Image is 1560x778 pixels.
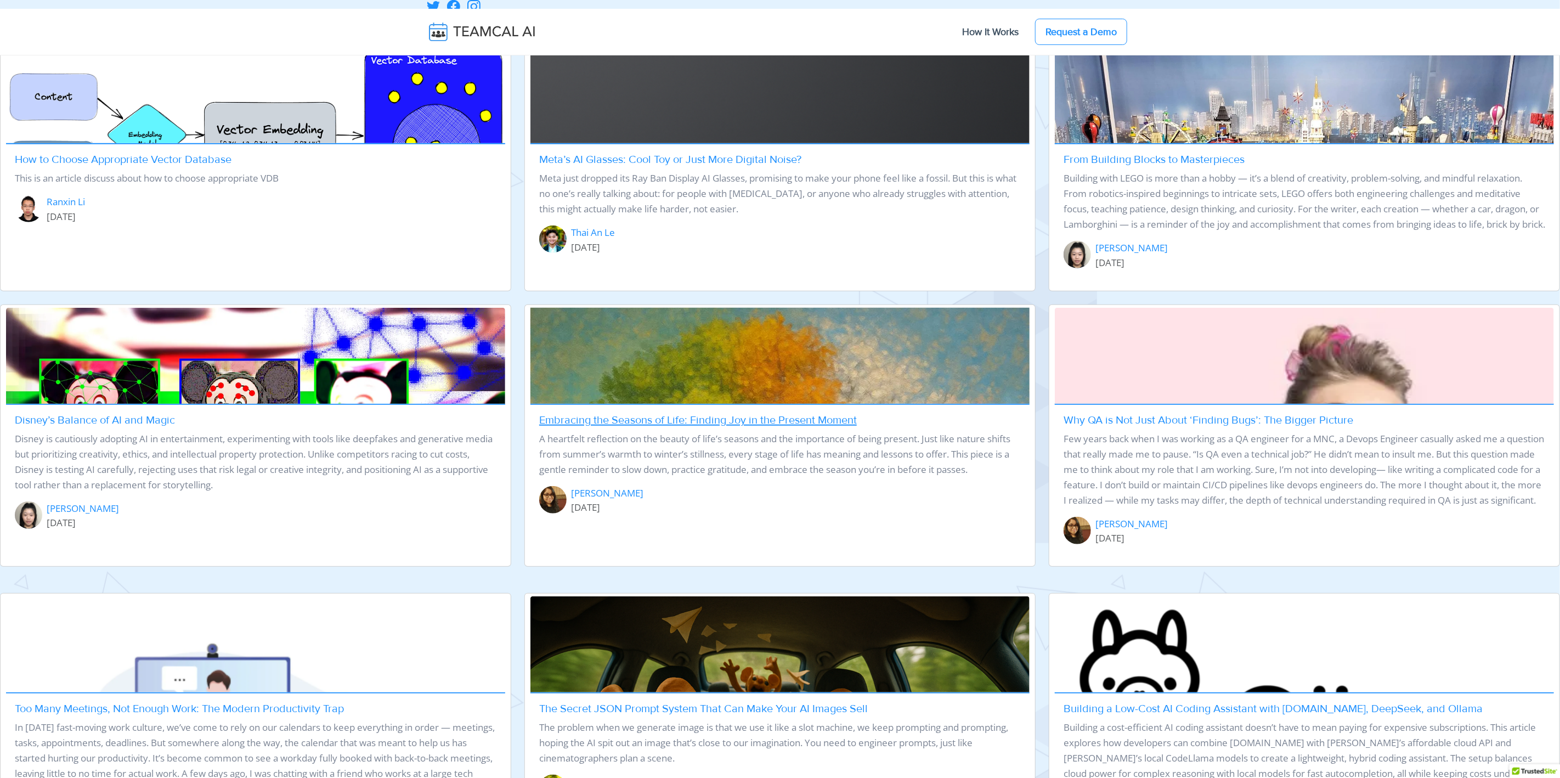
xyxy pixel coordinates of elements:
p: [DATE] [571,500,643,515]
img: image of Ranxin Li [15,195,42,222]
img: image of Why QA is Not Just About ‘Finding Bugs’: The Bigger Picture [1055,308,1554,685]
img: image of Building a Low-Cost AI Coding Assistant with Continue.dev, DeepSeek, and Ollama [1055,596,1554,769]
a: Embracing the Seasons of Life: Finding Joy in the Present Moment [539,414,857,427]
p: [DATE] [1095,255,1168,270]
p: [DATE] [571,240,615,255]
a: image of From Building Blocks to Masterpieces [1055,47,1554,143]
a: Why QA is Not Just About ‘Finding Bugs’: The Bigger Picture [1064,414,1353,427]
a: How to Choose Appropriate Vector Database [15,153,231,166]
a: image of Disney’s Balance of AI and Magic [6,308,505,404]
a: Building a Low-Cost AI Coding Assistant with [DOMAIN_NAME], DeepSeek, and Ollama [1064,702,1483,715]
a: image of The Secret JSON Prompt System That Can Make Your AI Images Sell [530,596,1030,692]
img: image of Emily Mao [1064,241,1091,268]
p: Building with LEGO is more than a hobby — it’s a blend of creativity, problem-solving, and mindfu... [1064,171,1545,232]
a: [PERSON_NAME] [1095,241,1168,255]
a: The Secret JSON Prompt System That Can Make Your AI Images Sell [539,702,868,715]
img: image of Disney’s Balance of AI and Magic [6,308,505,557]
a: image of How to Choose Appropriate Vector Database [6,47,505,143]
p: Meta just dropped its Ray Ban Display AI Glasses, promising to make your phone feel like a fossil... [539,171,1021,217]
p: [DATE] [47,515,119,531]
img: image of Vidya Pamidi [539,486,567,514]
a: [PERSON_NAME] [571,486,643,500]
a: Request a Demo [1035,19,1127,45]
a: image of Meta’s AI Glasses: Cool Toy or Just More Digital Noise? [530,47,1030,143]
p: A heartfelt reflection on the beauty of life’s seasons and the importance of being present. Just ... [539,431,1021,477]
img: image of Thai An Le [539,225,567,253]
a: image of Building a Low-Cost AI Coding Assistant with Continue.dev, DeepSeek, and Ollama [1055,596,1554,692]
a: How It Works [951,20,1030,43]
a: image of Too Many Meetings, Not Enough Work: The Modern Productivity Trap [6,596,505,692]
a: Too Many Meetings, Not Enough Work: The Modern Productivity Trap [15,702,344,715]
p: This is an article discuss about how to choose appropriate VDB [15,171,496,186]
a: image of Embracing the Seasons of Life: Finding Joy in the Present Moment [530,308,1030,404]
p: The problem when we generate image is that we use it like a slot machine, we keep prompting and p... [539,720,1021,766]
p: [DATE] [1095,531,1168,546]
a: image of Why QA is Not Just About ‘Finding Bugs’: The Bigger Picture [1055,308,1554,404]
a: From Building Blocks to Masterpieces [1064,153,1245,166]
a: Disney’s Balance of AI and Magic [15,414,175,427]
p: Few years back when I was working as a QA engineer for a MNC, a Devops Engineer casually asked me... [1064,431,1545,508]
p: Disney is cautiously adopting AI in entertainment, experimenting with tools like deepfakes and ge... [15,431,496,493]
img: image of Vidya Pamidi [1064,517,1091,544]
a: Thai An Le [571,225,615,240]
a: Meta’s AI Glasses: Cool Toy or Just More Digital Noise? [539,153,801,166]
img: image of Emily Mao [15,501,42,529]
a: [PERSON_NAME] [47,501,119,516]
p: [DATE] [47,209,85,224]
a: [PERSON_NAME] [1095,517,1168,531]
img: image of How to Choose Appropriate Vector Database [6,47,505,239]
a: Ranxin Li [47,195,85,209]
